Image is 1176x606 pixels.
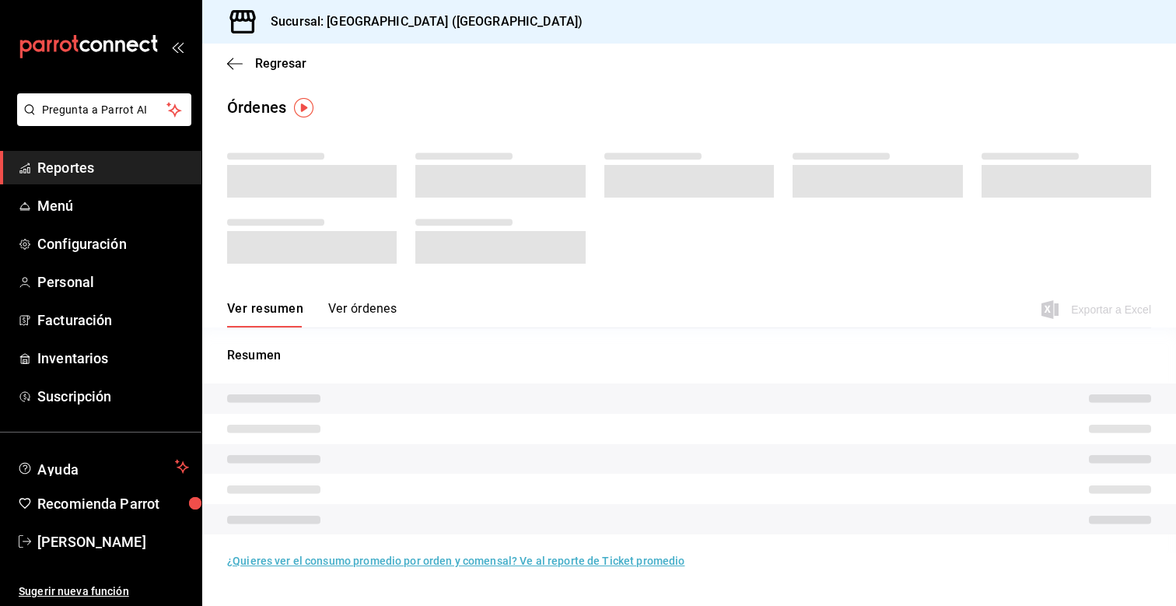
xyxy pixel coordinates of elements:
span: Inventarios [37,348,189,369]
button: Ver resumen [227,301,303,328]
a: Pregunta a Parrot AI [11,113,191,129]
div: navigation tabs [227,301,397,328]
span: Personal [37,271,189,292]
button: open_drawer_menu [171,40,184,53]
span: Configuración [37,233,189,254]
span: Ayuda [37,457,169,476]
button: Regresar [227,56,306,71]
span: [PERSON_NAME] [37,531,189,552]
p: Resumen [227,346,1151,365]
span: Pregunta a Parrot AI [42,102,167,118]
span: Sugerir nueva función [19,583,189,600]
span: Suscripción [37,386,189,407]
span: Recomienda Parrot [37,493,189,514]
span: Reportes [37,157,189,178]
span: Facturación [37,310,189,331]
span: Regresar [255,56,306,71]
span: Menú [37,195,189,216]
div: Órdenes [227,96,286,119]
img: Tooltip marker [294,98,313,117]
button: Ver órdenes [328,301,397,328]
h3: Sucursal: [GEOGRAPHIC_DATA] ([GEOGRAPHIC_DATA]) [258,12,583,31]
button: Pregunta a Parrot AI [17,93,191,126]
a: ¿Quieres ver el consumo promedio por orden y comensal? Ve al reporte de Ticket promedio [227,555,684,567]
